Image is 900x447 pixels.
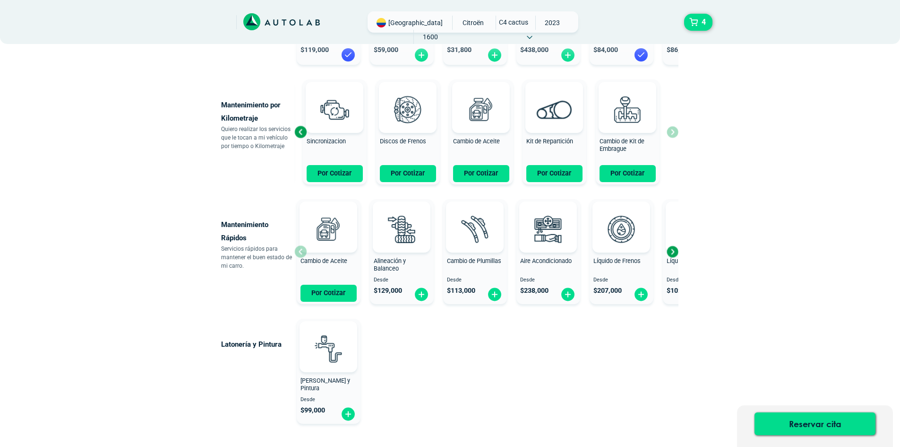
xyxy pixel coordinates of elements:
[540,84,568,112] img: AD0BCuuxAAAAAElFTkSuQmCC
[387,203,416,232] img: AD0BCuuxAAAAAElFTkSuQmCC
[607,203,635,232] img: AD0BCuuxAAAAAElFTkSuQmCC
[377,18,386,27] img: Flag of COLOMBIA
[613,84,642,112] img: AD0BCuuxAAAAAElFTkSuQmCC
[460,88,502,130] img: cambio_de_aceite-v3.svg
[663,199,727,304] button: Líquido Refrigerante Desde $102,000
[300,406,325,414] span: $ 99,000
[293,125,308,139] div: Previous slide
[600,165,656,182] button: Por Cotizar
[307,165,363,182] button: Por Cotizar
[526,138,573,145] span: Kit de Repartición
[447,277,503,283] span: Desde
[449,79,513,184] button: Cambio de Aceite Por Cotizar
[370,199,434,304] button: Alineación y Balanceo Desde $129,000
[300,285,357,302] button: Por Cotizar
[537,100,572,119] img: correa_de_reparticion-v3.svg
[221,245,294,270] p: Servicios rápidos para mantener el buen estado de mi carro.
[593,287,622,295] span: $ 207,000
[297,199,360,304] button: Cambio de Aceite Por Cotizar
[526,165,583,182] button: Por Cotizar
[496,16,530,29] span: C4 CACTUS
[536,16,569,30] span: 2023
[320,84,349,112] img: AD0BCuuxAAAAAElFTkSuQmCC
[699,14,708,30] span: 4
[520,257,572,264] span: Aire Acondicionado
[520,287,549,295] span: $ 238,000
[467,84,495,112] img: AD0BCuuxAAAAAElFTkSuQmCC
[414,30,447,44] span: 1600
[665,245,679,259] div: Next slide
[447,46,471,54] span: $ 31,800
[453,138,500,145] span: Cambio de Aceite
[374,277,430,283] span: Desde
[308,208,349,250] img: cambio_de_aceite-v3.svg
[414,287,429,302] img: fi_plus-circle2.svg
[487,48,502,62] img: fi_plus-circle2.svg
[667,287,695,295] span: $ 102,000
[600,138,644,153] span: Cambio de Kit de Embrague
[520,277,576,283] span: Desde
[221,338,294,351] p: Latonería y Pintura
[443,199,507,304] button: Cambio de Plumillas Desde $113,000
[454,208,496,250] img: plumillas-v3.svg
[667,46,691,54] span: $ 86,900
[593,277,650,283] span: Desde
[376,79,440,184] button: Discos de Frenos Por Cotizar
[461,203,489,232] img: AD0BCuuxAAAAAElFTkSuQmCC
[414,48,429,62] img: fi_plus-circle2.svg
[593,257,641,264] span: Líquido de Frenos
[523,79,586,184] button: Kit de Repartición Por Cotizar
[593,46,618,54] span: $ 84,000
[520,46,549,54] span: $ 438,000
[300,397,357,403] span: Desde
[674,208,715,250] img: liquido_refrigerante-v3.svg
[527,208,569,250] img: aire_acondicionado-v3.svg
[590,199,653,304] button: Líquido de Frenos Desde $207,000
[447,257,501,264] span: Cambio de Plumillas
[221,98,294,125] p: Mantenimiento por Kilometraje
[307,138,346,145] span: Sincronizacion
[754,412,875,435] button: Reservar cita
[447,287,475,295] span: $ 113,000
[387,88,429,130] img: frenos2-v3.svg
[667,257,720,264] span: Líquido Refrigerante
[634,47,649,62] img: blue-check.svg
[374,46,398,54] span: $ 59,000
[380,165,436,182] button: Por Cotizar
[314,203,343,232] img: AD0BCuuxAAAAAElFTkSuQmCC
[394,84,422,112] img: AD0BCuuxAAAAAElFTkSuQmCC
[300,377,350,392] span: [PERSON_NAME] y Pintura
[667,277,723,283] span: Desde
[303,79,367,184] button: Sincronizacion Por Cotizar
[684,14,712,31] button: 4
[341,407,356,421] img: fi_plus-circle2.svg
[487,287,502,302] img: fi_plus-circle2.svg
[297,319,360,424] button: [PERSON_NAME] y Pintura Desde $99,000
[300,257,347,264] span: Cambio de Aceite
[516,199,580,304] button: Aire Acondicionado Desde $238,000
[381,208,422,250] img: alineacion_y_balanceo-v3.svg
[456,16,490,30] span: CITROËN
[380,138,426,145] span: Discos de Frenos
[314,88,355,130] img: sincronizacion-v3.svg
[453,165,509,182] button: Por Cotizar
[560,287,575,302] img: fi_plus-circle2.svg
[300,46,329,54] span: $ 119,000
[374,287,402,295] span: $ 129,000
[308,328,349,369] img: latoneria_y_pintura-v3.svg
[596,79,660,184] button: Cambio de Kit de Embrague Por Cotizar
[221,125,294,150] p: Quiero realizar los servicios que le tocan a mi vehículo por tiempo o Kilometraje
[634,287,649,302] img: fi_plus-circle2.svg
[560,48,575,62] img: fi_plus-circle2.svg
[388,18,443,27] span: [GEOGRAPHIC_DATA]
[600,208,642,250] img: liquido_frenos-v3.svg
[534,203,562,232] img: AD0BCuuxAAAAAElFTkSuQmCC
[374,257,406,272] span: Alineación y Balanceo
[341,47,356,62] img: blue-check.svg
[607,88,648,130] img: kit_de_embrague-v3.svg
[221,218,294,245] p: Mantenimiento Rápidos
[314,323,343,351] img: AD0BCuuxAAAAAElFTkSuQmCC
